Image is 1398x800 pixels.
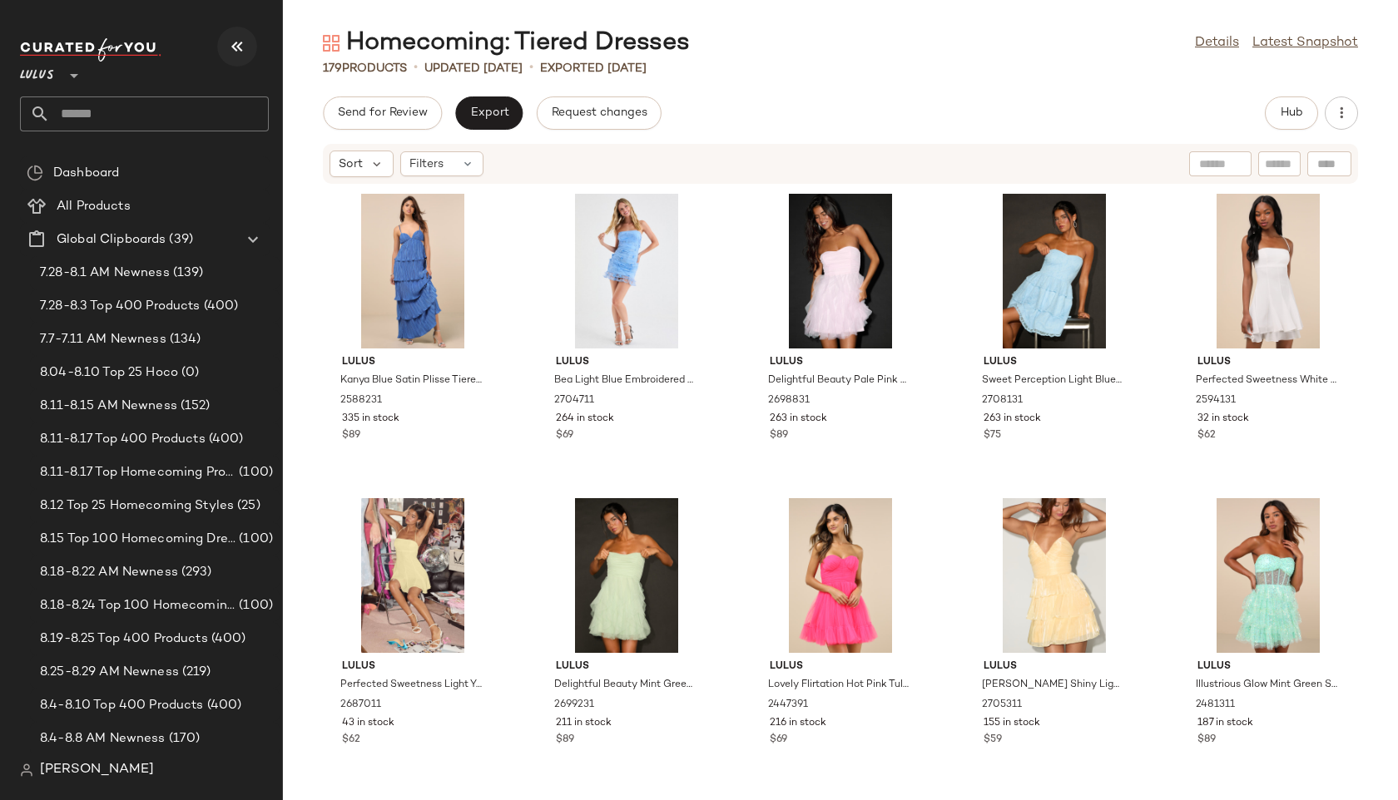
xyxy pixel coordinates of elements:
span: $62 [1197,428,1216,443]
img: 13017461_2704711.jpg [543,194,711,348]
span: 8.15 Top 100 Homecoming Dresses [40,530,235,549]
button: Send for Review [323,96,442,130]
span: $89 [770,428,788,443]
span: 2594131 [1196,393,1236,408]
span: $69 [556,428,573,443]
span: 7.7-7.11 AM Newness [40,330,166,349]
img: svg%3e [27,165,43,181]
span: 2687011 [340,698,381,713]
span: 187 in stock [1197,716,1253,731]
span: Delightful Beauty Mint Green Mesh Strapless Ruffled Mini Dress [554,678,696,693]
span: 8.04-8.10 Top 25 Hoco [40,363,178,383]
img: svg%3e [20,763,33,777]
span: $59 [984,733,1002,748]
div: Products [323,60,407,77]
span: Lulus [20,57,54,86]
span: Lulus [770,659,911,674]
span: $75 [984,428,1001,443]
span: 8.11-8.17 Top Homecoming Product [40,463,235,482]
img: 12460561_2594131.jpg [1184,194,1352,348]
button: Request changes [537,96,662,130]
img: 2708131_01_hero_2025-07-17.jpg [970,194,1138,348]
span: All Products [57,197,131,216]
span: Lulus [984,659,1125,674]
span: 8.4-8.8 AM Newness [40,729,166,748]
span: Kanya Blue Satin Plisse Tiered Maxi Dress [340,373,482,388]
p: Exported [DATE] [540,60,647,77]
span: 179 [323,62,342,75]
img: 11886481_2447391.jpg [756,498,925,653]
span: (100) [235,530,273,549]
span: (400) [208,630,246,649]
span: (25) [234,496,260,516]
span: (152) [177,397,211,416]
span: Delightful Beauty Pale Pink Mesh Strapless Ruffled Mini Dress [768,373,910,388]
p: updated [DATE] [424,60,523,77]
span: 2708131 [982,393,1023,408]
span: Lulus [342,355,483,370]
span: 155 in stock [984,716,1040,731]
span: 2705311 [982,698,1022,713]
span: Illustrious Glow Mint Green Sheer Tulle Sequin Tiered Mini Dress [1196,678,1337,693]
span: 8.25-8.29 AM Newness [40,663,179,682]
img: 11988601_2481311.jpg [1184,498,1352,653]
span: 8.18-8.22 AM Newness [40,563,178,582]
div: Homecoming: Tiered Dresses [323,27,690,60]
span: Lulus [1197,355,1339,370]
span: (39) [166,230,193,249]
button: Export [455,96,523,130]
span: (100) [235,463,273,482]
img: 2699231_08_misc_2025-07-14_1.jpg [543,498,711,653]
span: 263 in stock [984,412,1041,427]
span: 2447391 [768,698,808,713]
span: Send for Review [337,106,428,120]
span: 8.18-8.24 Top 100 Homecoming Dresses [40,596,235,615]
span: 7.28-8.1 AM Newness [40,264,170,283]
span: [PERSON_NAME] Shiny Light Yellow Tiered Mini Dress [982,678,1123,693]
span: 2699231 [554,698,594,713]
span: (134) [166,330,201,349]
img: svg%3e [323,35,340,52]
span: 8.19-8.25 Top 400 Products [40,630,208,649]
img: cfy_white_logo.C9jOOHJF.svg [20,38,161,62]
span: 8.4-8.10 Top 400 Products [40,696,204,715]
span: Lovely Flirtation Hot Pink Tulle Strapless Bustier Mini Dress [768,678,910,693]
span: 2588231 [340,393,382,408]
span: Sweet Perception Light Blue Lace Strapless Tiered Mini Dress [982,373,1123,388]
span: $62 [342,733,360,748]
span: 335 in stock [342,412,399,427]
span: Dashboard [53,164,119,183]
span: 2704711 [554,393,594,408]
img: 2698831_02_front_2025-06-12.jpg [756,194,925,348]
span: Hub [1280,106,1303,120]
span: 2481311 [1196,698,1235,713]
span: Lulus [770,355,911,370]
span: Global Clipboards [57,230,166,249]
span: • [414,58,418,78]
span: $69 [770,733,787,748]
span: 43 in stock [342,716,394,731]
span: $89 [1197,733,1216,748]
span: 8.11-8.15 AM Newness [40,397,177,416]
span: Lulus [984,355,1125,370]
span: $89 [556,733,574,748]
span: (0) [178,363,199,383]
img: 2705311_01_hero_2025-07-22.jpg [970,498,1138,653]
span: 8.12 Top 25 Homecoming Styles [40,496,234,516]
span: Lulus [1197,659,1339,674]
span: 2698831 [768,393,810,408]
span: 216 in stock [770,716,826,731]
span: (400) [206,430,244,449]
a: Details [1195,33,1239,53]
span: • [529,58,533,78]
span: 263 in stock [770,412,827,427]
span: Sort [339,156,363,173]
span: (400) [201,297,239,316]
span: [PERSON_NAME] [40,760,154,780]
span: 211 in stock [556,716,612,731]
span: Lulus [556,659,697,674]
span: (170) [166,729,201,748]
span: $89 [342,428,360,443]
span: 32 in stock [1197,412,1249,427]
span: (400) [204,696,242,715]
